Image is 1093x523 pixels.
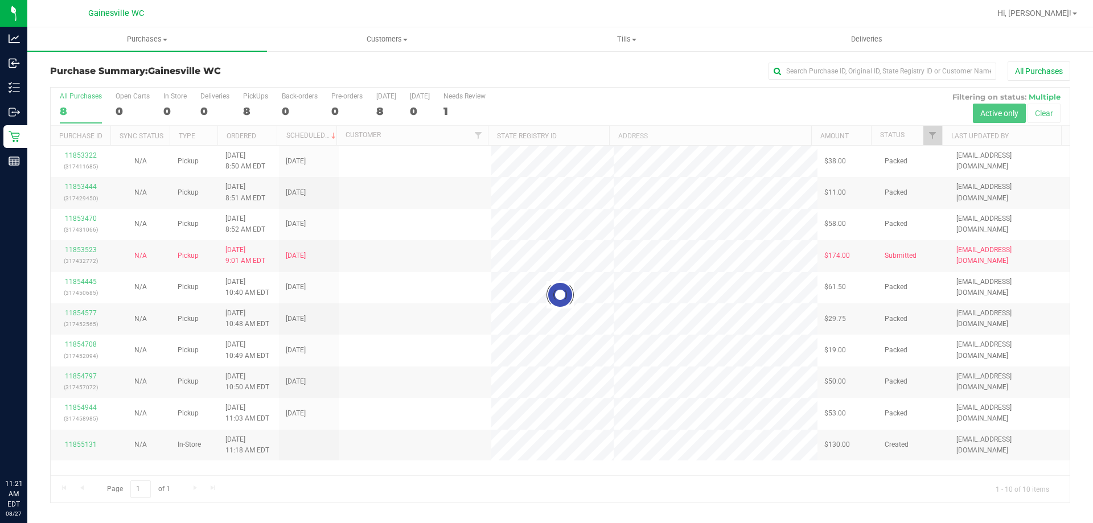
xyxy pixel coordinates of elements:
a: Deliveries [747,27,987,51]
inline-svg: Inbound [9,57,20,69]
iframe: Resource center [11,432,46,466]
inline-svg: Retail [9,131,20,142]
p: 11:21 AM EDT [5,479,22,509]
a: Customers [267,27,507,51]
span: Gainesville WC [88,9,144,18]
inline-svg: Reports [9,155,20,167]
input: Search Purchase ID, Original ID, State Registry ID or Customer Name... [769,63,996,80]
a: Purchases [27,27,267,51]
span: Customers [268,34,506,44]
button: All Purchases [1008,61,1070,81]
iframe: Resource center unread badge [34,430,47,444]
p: 08/27 [5,509,22,518]
inline-svg: Analytics [9,33,20,44]
span: Tills [507,34,746,44]
a: Tills [507,27,746,51]
span: Gainesville WC [148,65,221,76]
span: Deliveries [836,34,898,44]
inline-svg: Outbound [9,106,20,118]
inline-svg: Inventory [9,82,20,93]
span: Hi, [PERSON_NAME]! [997,9,1071,18]
h3: Purchase Summary: [50,66,390,76]
span: Purchases [27,34,267,44]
